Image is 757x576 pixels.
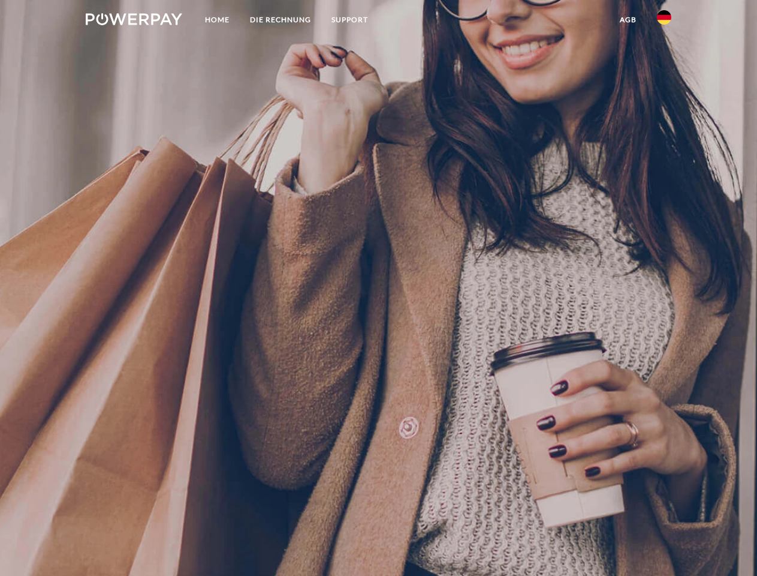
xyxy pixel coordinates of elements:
[240,9,321,31] a: DIE RECHNUNG
[321,9,378,31] a: SUPPORT
[657,10,671,25] img: de
[610,9,647,31] a: agb
[86,13,182,25] img: logo-powerpay-white.svg
[195,9,240,31] a: Home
